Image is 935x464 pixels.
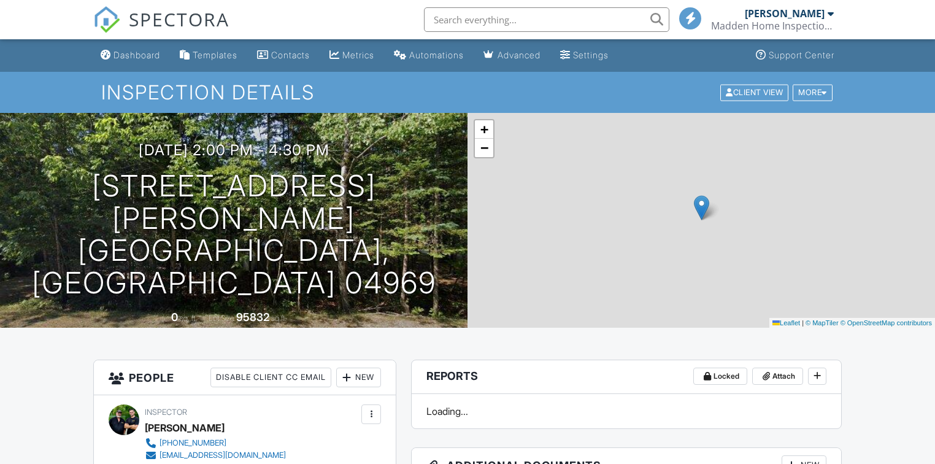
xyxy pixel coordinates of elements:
a: Automations (Basic) [389,44,469,67]
a: © OpenStreetMap contributors [841,319,932,327]
div: Support Center [769,50,834,60]
div: [PERSON_NAME] [145,419,225,437]
div: Disable Client CC Email [210,368,331,387]
a: Support Center [751,44,839,67]
a: Client View [719,87,791,96]
div: Automations [409,50,464,60]
div: Contacts [271,50,310,60]
h1: Inspection Details [101,82,834,103]
span: sq.ft. [271,314,287,323]
span: + [480,122,488,137]
a: Leaflet [772,319,800,327]
a: [EMAIL_ADDRESS][DOMAIN_NAME] [145,449,286,462]
div: Dashboard [114,50,160,60]
div: [PERSON_NAME] [745,7,825,20]
h3: [DATE] 2:00 pm - 4:30 pm [139,142,329,158]
a: Templates [175,44,242,67]
span: | [802,319,804,327]
span: Lot Size [209,314,234,323]
span: sq. ft. [180,314,197,323]
div: Client View [720,84,788,101]
a: Contacts [252,44,315,67]
span: SPECTORA [129,6,229,32]
span: − [480,140,488,155]
div: More [793,84,833,101]
a: Settings [555,44,614,67]
a: Dashboard [96,44,165,67]
h1: [STREET_ADDRESS][PERSON_NAME] [GEOGRAPHIC_DATA], [GEOGRAPHIC_DATA] 04969 [20,170,448,300]
div: 0 [171,311,178,323]
input: Search everything... [424,7,669,32]
div: Advanced [498,50,541,60]
h3: People [94,360,396,395]
div: [EMAIL_ADDRESS][DOMAIN_NAME] [160,450,286,460]
a: © MapTiler [806,319,839,327]
div: Templates [193,50,237,60]
div: New [336,368,381,387]
a: Zoom out [475,139,493,157]
a: SPECTORA [93,17,229,42]
img: The Best Home Inspection Software - Spectora [93,6,120,33]
div: [PHONE_NUMBER] [160,438,226,448]
img: Marker [694,195,709,220]
span: Inspector [145,408,187,417]
a: Zoom in [475,120,493,139]
a: Advanced [479,44,545,67]
div: Metrics [342,50,374,60]
a: Metrics [325,44,379,67]
a: [PHONE_NUMBER] [145,437,286,449]
div: Madden Home Inspections [711,20,834,32]
div: Settings [573,50,609,60]
div: 95832 [236,311,269,323]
